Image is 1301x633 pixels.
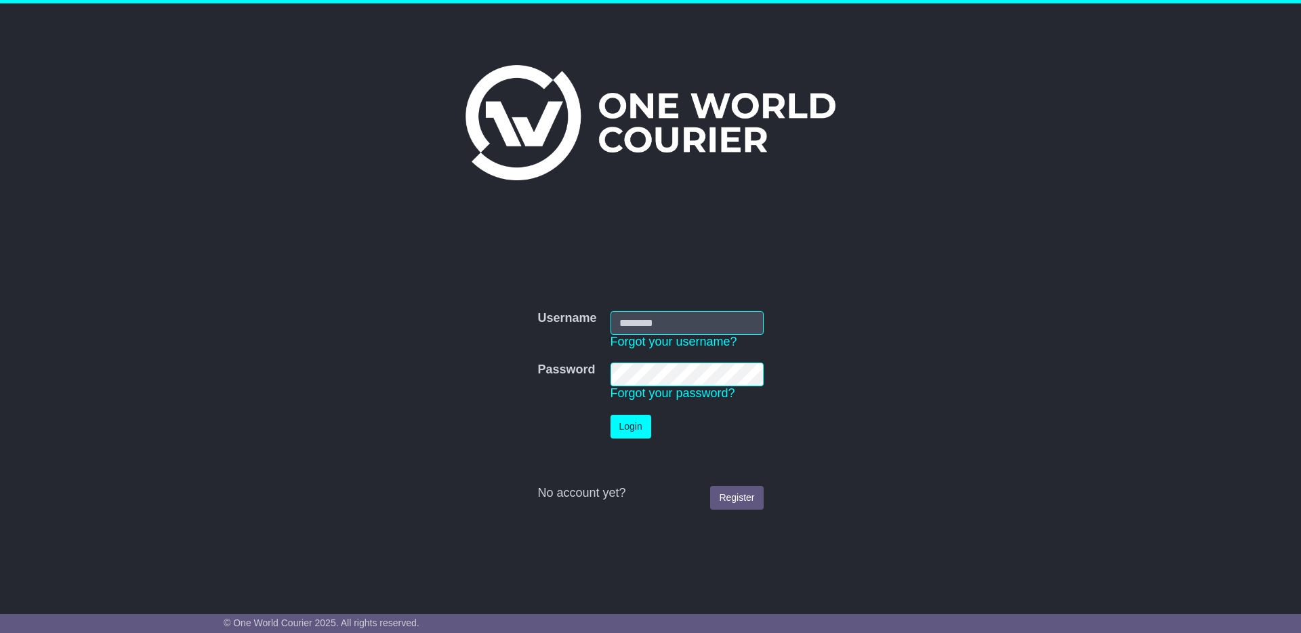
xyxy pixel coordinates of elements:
label: Password [537,363,595,377]
span: © One World Courier 2025. All rights reserved. [224,617,419,628]
div: No account yet? [537,486,763,501]
a: Forgot your username? [611,335,737,348]
button: Login [611,415,651,438]
label: Username [537,311,596,326]
a: Forgot your password? [611,386,735,400]
a: Register [710,486,763,510]
img: One World [466,65,835,180]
